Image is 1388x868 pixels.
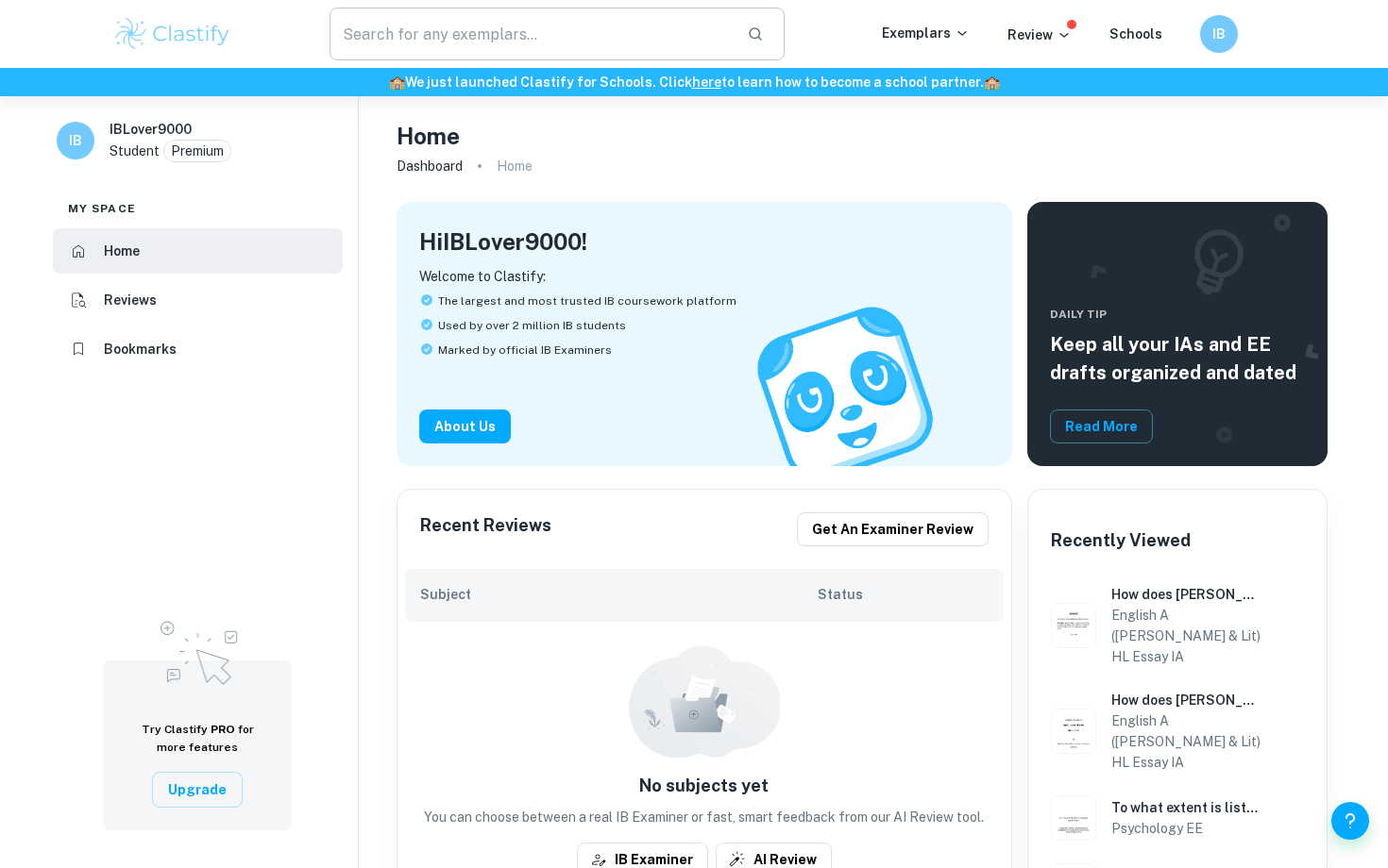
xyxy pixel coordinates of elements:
[171,141,224,161] p: Premium
[1051,795,1096,841] img: Psychology EE example thumbnail: To what extent is listening to melanchol
[1109,26,1162,42] a: Schools
[419,409,511,443] button: About Us
[797,512,989,546] button: Get an examiner review
[1111,710,1262,773] h6: English A ([PERSON_NAME] & Lit) HL Essay IA
[1111,690,1262,710] h6: How does [PERSON_NAME] employ dramatic irony and symbolism to reveal the dangers of self-delusion...
[692,75,721,90] a: here
[882,23,970,43] p: Exemplars
[1051,709,1096,754] img: English A (Lang & Lit) HL Essay IA example thumbnail: How does Anton Chekhov employ dramatic i
[104,290,157,310] h6: Reviews
[1111,818,1262,839] h6: Psychology EE
[984,75,1000,90] span: 🏫
[1043,788,1312,848] a: Psychology EE example thumbnail: To what extent is listening to melancholTo what extent is listen...
[438,342,612,359] span: Marked by official IB Examiners
[53,277,343,323] a: Reviews
[1111,584,1262,605] h6: How does [PERSON_NAME] use linguistic devices in the art of [MEDICAL_DATA], money trees and u to ...
[419,225,587,259] h4: Hi IBLover9000 !
[397,119,460,153] h4: Home
[1043,682,1312,780] a: English A (Lang & Lit) HL Essay IA example thumbnail: How does Anton Chekhov employ dramatic iHow...
[405,773,1004,799] h6: No subjects yet
[438,317,626,334] span: Used by over 2 million IB students
[1331,802,1369,840] button: Help and Feedback
[1200,15,1238,53] button: IB
[112,15,232,53] img: Clastify logo
[420,584,819,605] h6: Subject
[152,772,243,808] button: Upgrade
[818,584,989,605] h6: Status
[1043,576,1312,675] a: English A (Lang & Lit) HL Essay IA example thumbnail: How does Kendrick Lamar use linguistic dHow...
[110,141,160,161] p: Student
[405,807,1004,827] p: You can choose between a real IB Examiner or fast, smart feedback from our AI Review tool.
[104,339,177,359] h6: Bookmarks
[397,153,463,179] a: Dashboard
[104,241,140,261] h6: Home
[211,723,235,736] span: PRO
[126,721,269,757] h6: Try Clastify for more features
[1050,330,1305,387] h5: Keep all your IAs and EE drafts organized and dated
[65,130,87,151] h6: IB
[497,156,533,176] p: Home
[68,200,136,217] span: My space
[389,75,405,90] span: 🏫
[1209,24,1230,44] h6: IB
[1050,409,1153,443] button: Read More
[1007,25,1072,45] p: Review
[1111,605,1262,667] h6: English A ([PERSON_NAME] & Lit) HL Essay IA
[150,609,245,691] img: Upgrade to Pro
[4,72,1384,92] h6: We just launched Clastify for Schools. Click to learn how to become a school partner.
[419,266,990,287] p: Welcome to Clastify:
[438,292,736,309] span: The largest and most trusted IB coursework platform
[330,8,732,60] input: Search for any exemplars...
[1111,797,1262,818] h6: To what extent is listening to melancholic music more detrimental than beneficial on young adults...
[53,228,343,274] a: Home
[1051,603,1096,648] img: English A (Lang & Lit) HL Essay IA example thumbnail: How does Kendrick Lamar use linguistic d
[110,119,192,140] h6: IBLover9000
[53,326,343,372] a: Bookmarks
[1050,306,1305,323] span: Daily Tip
[1051,527,1191,554] h6: Recently Viewed
[420,512,551,546] h6: Recent Reviews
